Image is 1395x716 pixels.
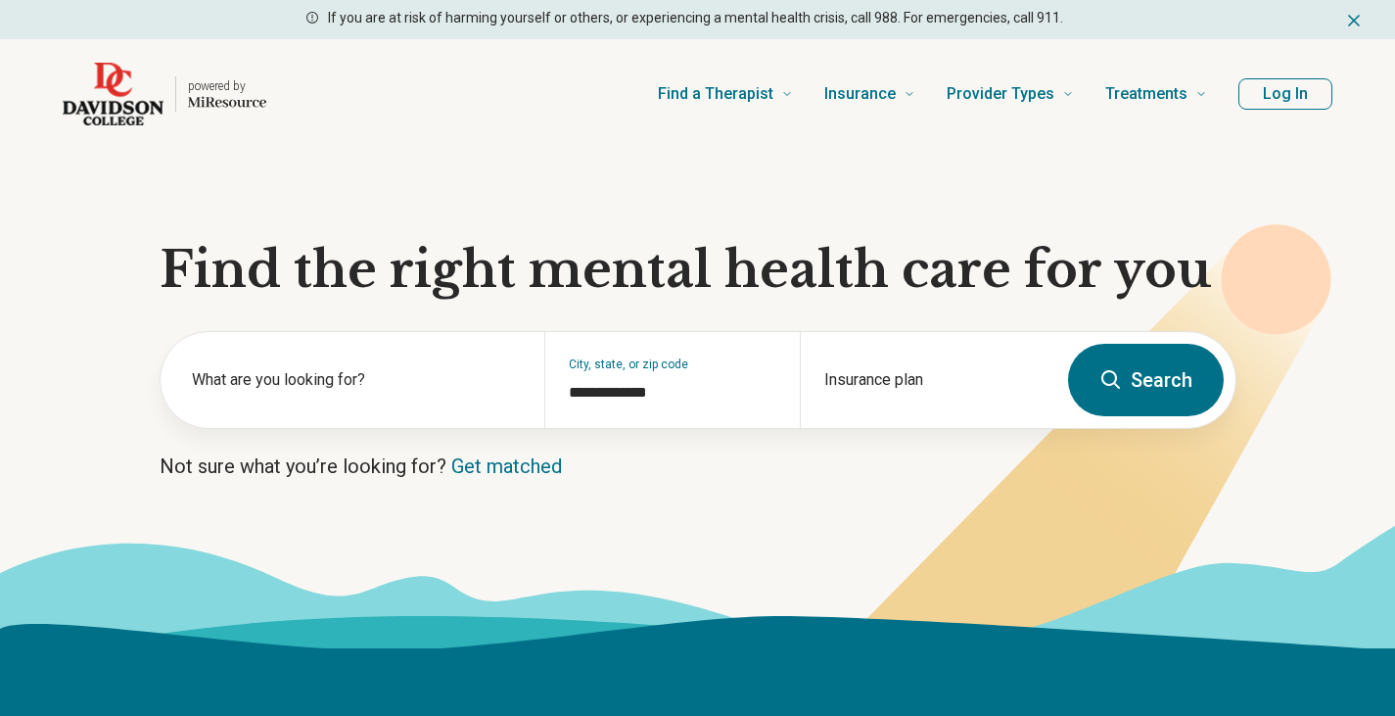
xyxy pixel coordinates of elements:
[188,78,266,94] p: powered by
[947,55,1074,133] a: Provider Types
[192,368,521,392] label: What are you looking for?
[1238,78,1332,110] button: Log In
[824,55,915,133] a: Insurance
[1344,8,1364,31] button: Dismiss
[160,453,1236,480] p: Not sure what you’re looking for?
[947,80,1054,108] span: Provider Types
[1105,80,1187,108] span: Treatments
[451,454,562,478] a: Get matched
[658,80,773,108] span: Find a Therapist
[63,63,266,125] a: Home page
[658,55,793,133] a: Find a Therapist
[160,241,1236,300] h1: Find the right mental health care for you
[328,8,1063,28] p: If you are at risk of harming yourself or others, or experiencing a mental health crisis, call 98...
[1105,55,1207,133] a: Treatments
[1068,344,1224,416] button: Search
[824,80,896,108] span: Insurance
